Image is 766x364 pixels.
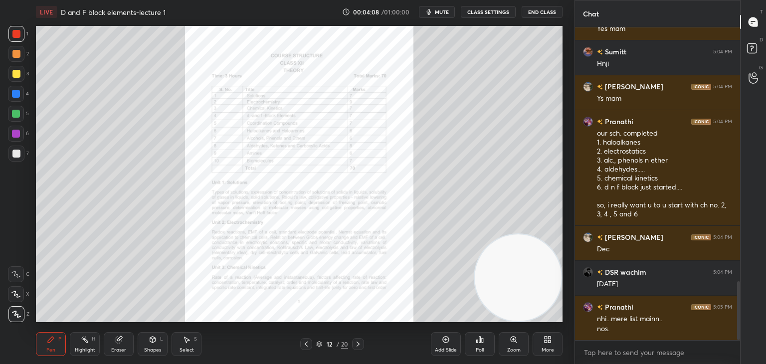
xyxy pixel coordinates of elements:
[713,269,732,275] div: 5:04 PM
[476,348,484,353] div: Poll
[522,6,563,18] button: End Class
[575,27,740,341] div: grid
[603,81,663,92] h6: [PERSON_NAME]
[58,337,61,342] div: P
[435,348,457,353] div: Add Slide
[8,46,29,62] div: 2
[760,36,763,43] p: D
[8,306,29,322] div: Z
[61,7,166,17] h4: D and F block elements-lecture 1
[603,46,626,57] h6: Sumitt
[46,348,55,353] div: Pen
[583,82,593,92] img: 7e1bbe8cfdf7471ab98db3c7330b9762.jpg
[36,6,57,18] div: LIVE
[542,348,554,353] div: More
[597,314,732,324] div: nhi...mere list mainn..
[603,302,633,312] h6: Pranathi
[713,84,732,90] div: 5:04 PM
[324,341,334,347] div: 12
[597,24,732,34] div: Yes mam
[713,119,732,125] div: 5:04 PM
[597,235,603,240] img: no-rating-badge.077c3623.svg
[597,129,732,219] div: our sch. completed 1. haloalkanes 2. electrostatics 3. alc., phenols n ether 4. aldehydes..... 5....
[583,267,593,277] img: 14397f2209a74b83820b0245bfce1806.jpg
[597,244,732,254] div: Dec
[8,146,29,162] div: 7
[583,302,593,312] img: 7dcfb828efde48bc9a502dd9d36455b8.jpg
[8,106,29,122] div: 5
[691,119,711,125] img: iconic-dark.1390631f.png
[8,86,29,102] div: 4
[713,49,732,55] div: 5:04 PM
[597,94,732,104] div: Ys mam
[160,337,163,342] div: L
[575,0,607,27] p: Chat
[8,26,28,42] div: 1
[8,286,29,302] div: X
[144,348,161,353] div: Shapes
[597,84,603,90] img: no-rating-badge.077c3623.svg
[713,304,732,310] div: 5:05 PM
[603,267,646,277] h6: DSR wachim
[713,234,732,240] div: 5:04 PM
[603,232,663,242] h6: [PERSON_NAME]
[435,8,449,15] span: mute
[597,49,603,55] img: no-rating-badge.077c3623.svg
[8,266,29,282] div: C
[691,234,711,240] img: iconic-dark.1390631f.png
[75,348,95,353] div: Highlight
[194,337,197,342] div: S
[691,84,711,90] img: iconic-dark.1390631f.png
[597,59,732,69] div: Hnji
[597,324,732,334] div: nos.
[597,270,603,275] img: no-rating-badge.077c3623.svg
[8,126,29,142] div: 6
[180,348,194,353] div: Select
[603,116,633,127] h6: Pranathi
[461,6,516,18] button: CLASS SETTINGS
[507,348,521,353] div: Zoom
[341,340,348,349] div: 20
[597,305,603,310] img: no-rating-badge.077c3623.svg
[691,304,711,310] img: iconic-dark.1390631f.png
[760,8,763,15] p: T
[419,6,455,18] button: mute
[111,348,126,353] div: Eraser
[597,119,603,125] img: no-rating-badge.077c3623.svg
[583,117,593,127] img: 7dcfb828efde48bc9a502dd9d36455b8.jpg
[759,64,763,71] p: G
[336,341,339,347] div: /
[583,232,593,242] img: 7e1bbe8cfdf7471ab98db3c7330b9762.jpg
[597,279,732,289] div: [DATE]
[8,66,29,82] div: 3
[583,47,593,57] img: 0ca7736864334caa9af58ad96e4d60be.jpg
[92,337,95,342] div: H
